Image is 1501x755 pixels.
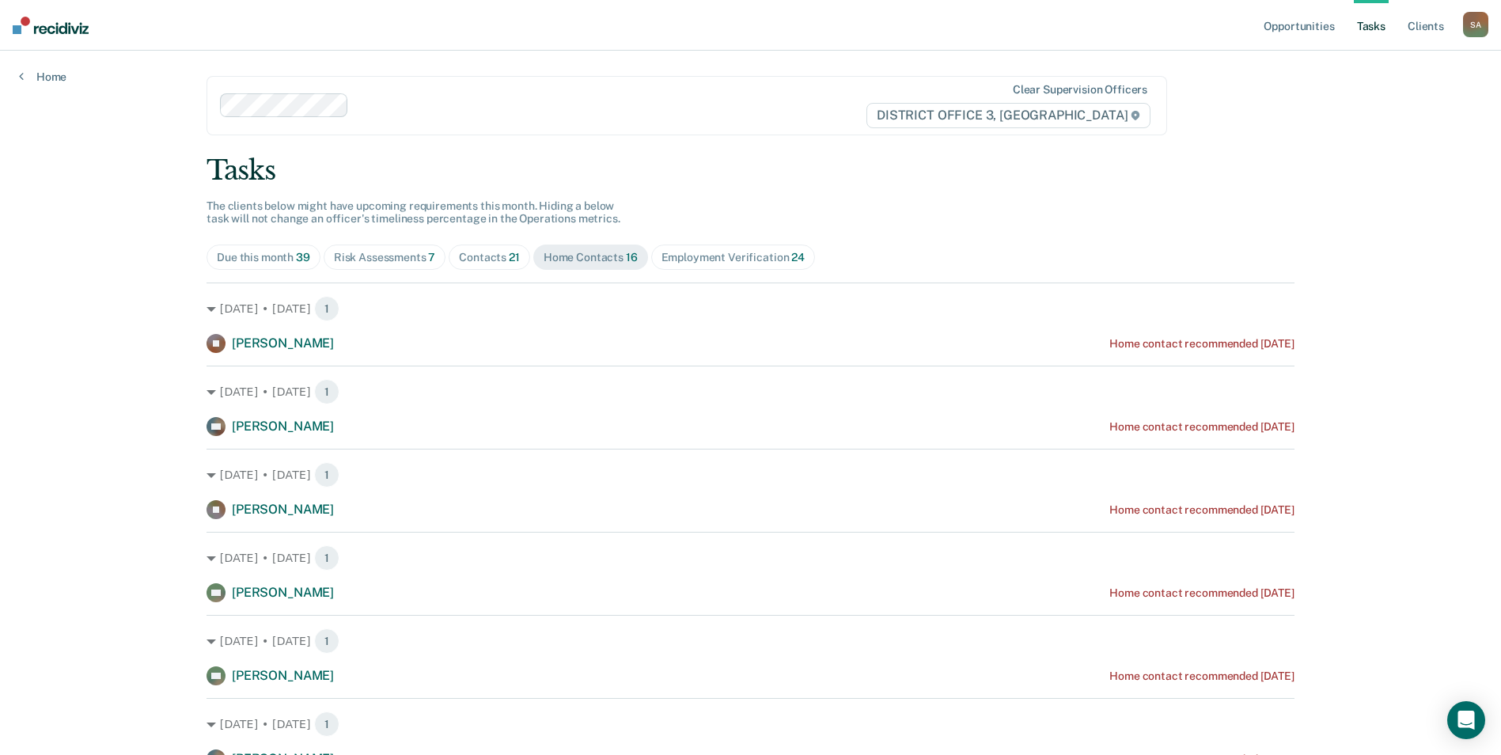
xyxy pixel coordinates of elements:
[207,711,1294,737] div: [DATE] • [DATE] 1
[314,296,339,321] span: 1
[232,585,334,600] span: [PERSON_NAME]
[334,251,436,264] div: Risk Assessments
[1447,701,1485,739] div: Open Intercom Messenger
[207,545,1294,571] div: [DATE] • [DATE] 1
[207,379,1294,404] div: [DATE] • [DATE] 1
[626,251,638,264] span: 16
[459,251,520,264] div: Contacts
[207,296,1294,321] div: [DATE] • [DATE] 1
[232,336,334,351] span: [PERSON_NAME]
[232,668,334,683] span: [PERSON_NAME]
[19,70,66,84] a: Home
[661,251,805,264] div: Employment Verification
[314,462,339,488] span: 1
[207,199,620,226] span: The clients below might have upcoming requirements this month. Hiding a below task will not chang...
[207,154,1294,187] div: Tasks
[1109,420,1294,434] div: Home contact recommended [DATE]
[791,251,805,264] span: 24
[1109,586,1294,600] div: Home contact recommended [DATE]
[1463,12,1488,37] div: S A
[1463,12,1488,37] button: SA
[314,628,339,654] span: 1
[1013,83,1147,97] div: Clear supervision officers
[314,379,339,404] span: 1
[1109,503,1294,517] div: Home contact recommended [DATE]
[314,545,339,571] span: 1
[1109,670,1294,683] div: Home contact recommended [DATE]
[314,711,339,737] span: 1
[217,251,310,264] div: Due this month
[1109,337,1294,351] div: Home contact recommended [DATE]
[296,251,310,264] span: 39
[207,462,1294,488] div: [DATE] • [DATE] 1
[232,502,334,517] span: [PERSON_NAME]
[232,419,334,434] span: [PERSON_NAME]
[509,251,520,264] span: 21
[428,251,435,264] span: 7
[544,251,638,264] div: Home Contacts
[207,628,1294,654] div: [DATE] • [DATE] 1
[866,103,1150,128] span: DISTRICT OFFICE 3, [GEOGRAPHIC_DATA]
[13,17,89,34] img: Recidiviz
